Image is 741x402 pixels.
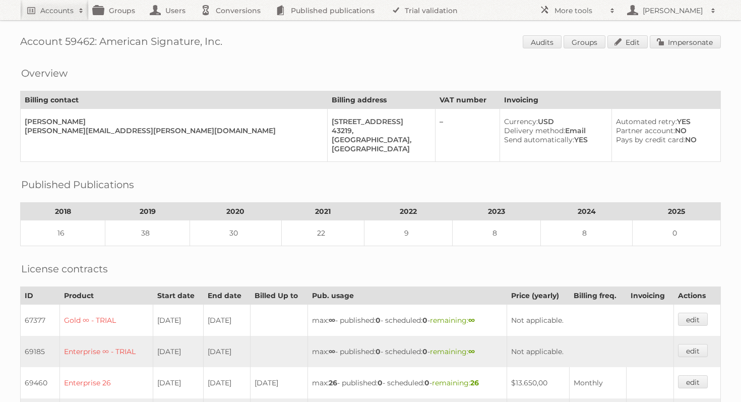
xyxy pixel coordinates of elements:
[204,367,251,398] td: [DATE]
[678,313,708,326] a: edit
[204,305,251,336] td: [DATE]
[453,220,541,246] td: 8
[564,35,605,48] a: Groups
[25,117,319,126] div: [PERSON_NAME]
[504,126,604,135] div: Email
[329,347,335,356] strong: ∞
[507,367,569,398] td: $13.650,00
[40,6,74,16] h2: Accounts
[281,220,364,246] td: 22
[541,203,633,220] th: 2024
[21,305,60,336] td: 67377
[329,316,335,325] strong: ∞
[251,367,308,398] td: [DATE]
[308,367,507,398] td: max: - published: - scheduled: -
[468,347,475,356] strong: ∞
[59,367,153,398] td: Enterprise 26
[616,135,685,144] span: Pays by credit card:
[153,367,204,398] td: [DATE]
[500,91,720,109] th: Invoicing
[504,135,574,144] span: Send automatically:
[190,220,282,246] td: 30
[650,35,721,48] a: Impersonate
[616,117,677,126] span: Automated retry:
[616,117,712,126] div: YES
[21,66,68,81] h2: Overview
[21,177,134,192] h2: Published Publications
[332,144,426,153] div: [GEOGRAPHIC_DATA]
[105,203,190,220] th: 2019
[20,35,721,50] h1: Account 59462: American Signature, Inc.
[554,6,605,16] h2: More tools
[21,203,105,220] th: 2018
[453,203,541,220] th: 2023
[21,261,108,276] h2: License contracts
[633,203,721,220] th: 2025
[507,287,569,305] th: Price (yearly)
[607,35,648,48] a: Edit
[21,91,328,109] th: Billing contact
[281,203,364,220] th: 2021
[308,305,507,336] td: max: - published: - scheduled: -
[430,316,475,325] span: remaining:
[25,126,319,135] div: [PERSON_NAME][EMAIL_ADDRESS][PERSON_NAME][DOMAIN_NAME]
[153,287,204,305] th: Start date
[507,305,673,336] td: Not applicable.
[435,91,500,109] th: VAT number
[332,126,426,135] div: 43219,
[616,135,712,144] div: NO
[376,347,381,356] strong: 0
[105,220,190,246] td: 38
[424,378,429,387] strong: 0
[59,287,153,305] th: Product
[332,117,426,126] div: [STREET_ADDRESS]
[422,316,427,325] strong: 0
[507,336,673,367] td: Not applicable.
[59,305,153,336] td: Gold ∞ - TRIAL
[468,316,475,325] strong: ∞
[328,91,435,109] th: Billing address
[21,220,105,246] td: 16
[633,220,721,246] td: 0
[153,336,204,367] td: [DATE]
[59,336,153,367] td: Enterprise ∞ - TRIAL
[21,336,60,367] td: 69185
[21,367,60,398] td: 69460
[430,347,475,356] span: remaining:
[251,287,308,305] th: Billed Up to
[504,126,565,135] span: Delivery method:
[435,109,500,162] td: –
[190,203,282,220] th: 2020
[504,135,604,144] div: YES
[329,378,337,387] strong: 26
[376,316,381,325] strong: 0
[153,305,204,336] td: [DATE]
[204,287,251,305] th: End date
[432,378,479,387] span: remaining:
[541,220,633,246] td: 8
[640,6,706,16] h2: [PERSON_NAME]
[678,375,708,388] a: edit
[678,344,708,357] a: edit
[470,378,479,387] strong: 26
[308,336,507,367] td: max: - published: - scheduled: -
[569,287,626,305] th: Billing freq.
[626,287,673,305] th: Invoicing
[21,287,60,305] th: ID
[523,35,562,48] a: Audits
[364,220,453,246] td: 9
[378,378,383,387] strong: 0
[364,203,453,220] th: 2022
[504,117,538,126] span: Currency:
[422,347,427,356] strong: 0
[308,287,507,305] th: Pub. usage
[332,135,426,144] div: [GEOGRAPHIC_DATA],
[673,287,720,305] th: Actions
[616,126,675,135] span: Partner account:
[204,336,251,367] td: [DATE]
[504,117,604,126] div: USD
[616,126,712,135] div: NO
[569,367,626,398] td: Monthly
